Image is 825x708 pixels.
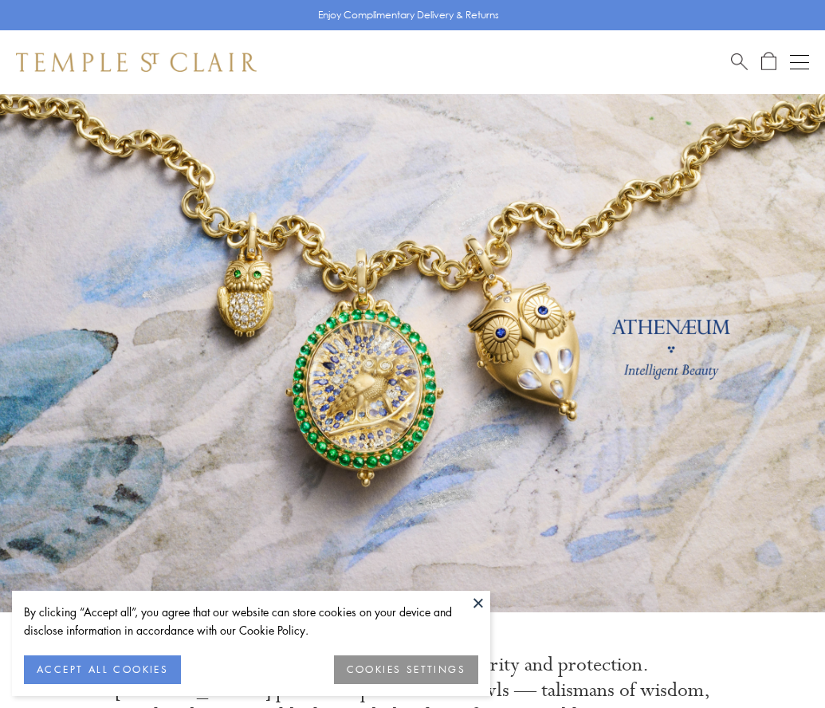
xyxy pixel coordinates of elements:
[24,655,181,684] button: ACCEPT ALL COOKIES
[334,655,478,684] button: COOKIES SETTINGS
[24,603,478,639] div: By clicking “Accept all”, you agree that our website can store cookies on your device and disclos...
[318,7,499,23] p: Enjoy Complimentary Delivery & Returns
[731,52,748,72] a: Search
[761,52,776,72] a: Open Shopping Bag
[16,53,257,72] img: Temple St. Clair
[790,53,809,72] button: Open navigation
